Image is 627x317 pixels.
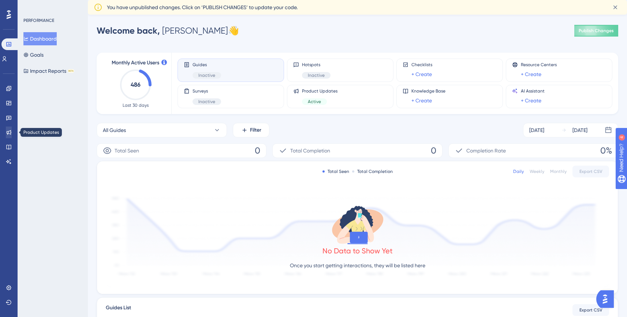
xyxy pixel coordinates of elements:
button: Publish Changes [574,25,618,37]
div: [PERSON_NAME] 👋 [97,25,239,37]
span: Checklists [411,62,432,68]
a: + Create [521,70,541,79]
span: Total Completion [290,146,330,155]
span: Inactive [198,72,215,78]
a: + Create [411,70,432,79]
a: + Create [521,96,541,105]
span: Guides List [106,303,131,317]
span: Guides [193,62,221,68]
div: Daily [513,169,524,174]
div: PERFORMANCE [23,18,54,23]
span: Total Seen [115,146,139,155]
span: Active [308,99,321,105]
span: 0 [431,145,436,156]
span: Export CSV [579,169,602,174]
span: Export CSV [579,307,602,313]
button: Dashboard [23,32,57,45]
button: Impact ReportsBETA [23,64,74,78]
span: 0 [255,145,260,156]
span: Hotspots [302,62,331,68]
div: Weekly [530,169,544,174]
div: BETA [68,69,74,73]
span: Product Updates [302,88,337,94]
button: Goals [23,48,44,61]
div: No Data to Show Yet [322,246,393,256]
a: + Create [411,96,432,105]
div: Total Seen [322,169,349,174]
iframe: UserGuiding AI Assistant Launcher [596,288,618,310]
button: Export CSV [572,304,609,316]
div: [DATE] [529,126,544,135]
button: Filter [233,123,269,137]
span: Resource Centers [521,62,557,68]
span: 0% [600,145,612,156]
div: [DATE] [572,126,587,135]
span: Inactive [198,99,215,105]
span: You have unpublished changes. Click on ‘PUBLISH CHANGES’ to update your code. [107,3,298,12]
p: Once you start getting interactions, they will be listed here [290,261,425,270]
div: Monthly [550,169,567,174]
span: Publish Changes [579,28,614,34]
span: Last 30 days [123,102,149,108]
text: 486 [131,81,141,88]
span: AI Assistant [521,88,545,94]
button: All Guides [97,123,227,137]
span: All Guides [103,126,126,135]
span: Filter [250,126,261,135]
span: Welcome back, [97,25,160,36]
span: Inactive [308,72,325,78]
span: Knowledge Base [411,88,445,94]
button: Export CSV [572,166,609,177]
span: Monthly Active Users [112,59,159,67]
div: Total Completion [352,169,393,174]
span: Need Help? [17,2,46,11]
span: Surveys [193,88,221,94]
div: 4 [51,4,53,10]
span: Completion Rate [466,146,506,155]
